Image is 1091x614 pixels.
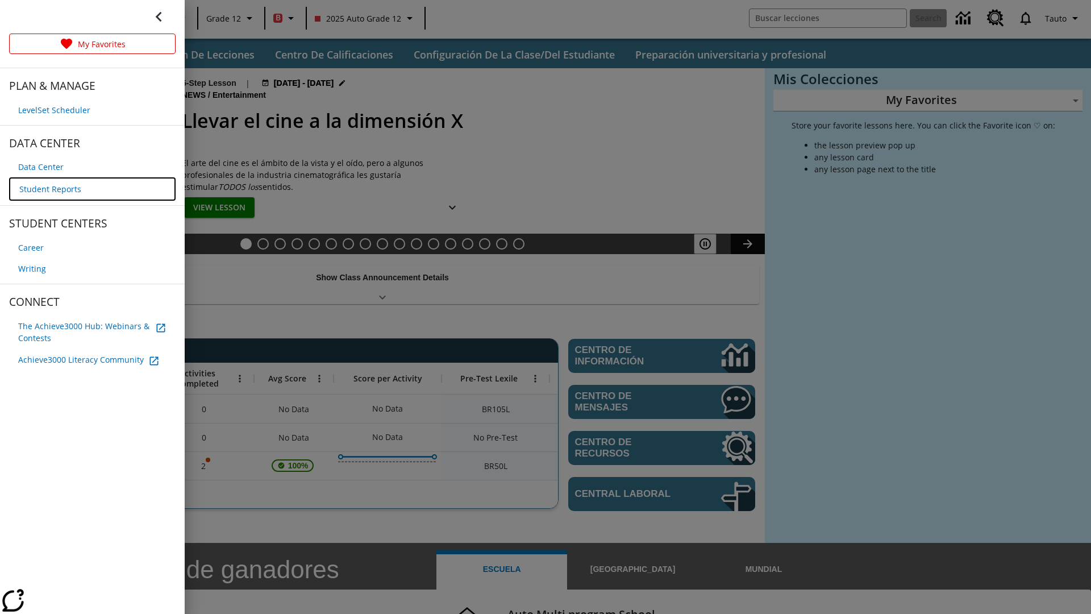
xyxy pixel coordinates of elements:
[9,293,176,311] span: CONNECT
[18,161,64,173] span: Data Center
[9,135,176,152] span: DATA CENTER
[18,104,90,116] span: LevelSet Scheduler
[9,316,176,349] a: The Achieve3000 Hub: Webinars & Contests
[18,354,144,366] span: Achieve3000 Literacy Community
[9,177,176,201] a: Student Reports
[9,34,176,54] a: My Favorites
[9,349,176,371] a: Achieve3000 Literacy Community
[9,237,176,258] a: Career
[78,38,126,50] p: My Favorites
[18,242,44,254] span: Career
[9,156,176,177] a: Data Center
[18,320,151,344] span: The Achieve3000 Hub: Webinars & Contests
[19,183,81,195] span: Student Reports
[9,99,176,121] a: LevelSet Scheduler
[9,258,176,279] a: Writing
[18,263,46,275] span: Writing
[9,77,176,95] span: PLAN & MANAGE
[9,215,176,233] span: STUDENT CENTERS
